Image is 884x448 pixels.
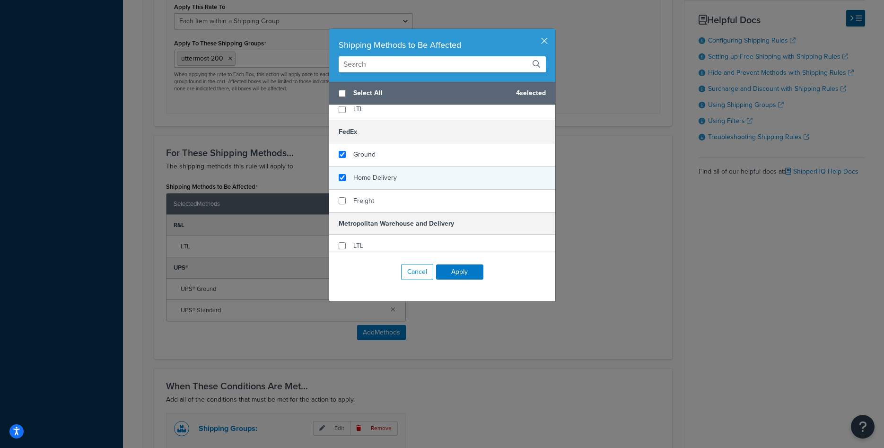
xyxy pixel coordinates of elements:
[436,264,483,280] button: Apply
[329,82,555,105] div: 4 selected
[339,56,546,72] input: Search
[353,241,363,251] span: LTL
[353,149,376,159] span: Ground
[401,264,433,280] button: Cancel
[353,87,508,100] span: Select All
[339,38,546,52] div: Shipping Methods to Be Affected
[353,173,397,183] span: Home Delivery
[353,196,374,206] span: Freight
[329,212,555,235] h5: Metropolitan Warehouse and Delivery
[329,121,555,143] h5: FedEx
[353,104,363,114] span: LTL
